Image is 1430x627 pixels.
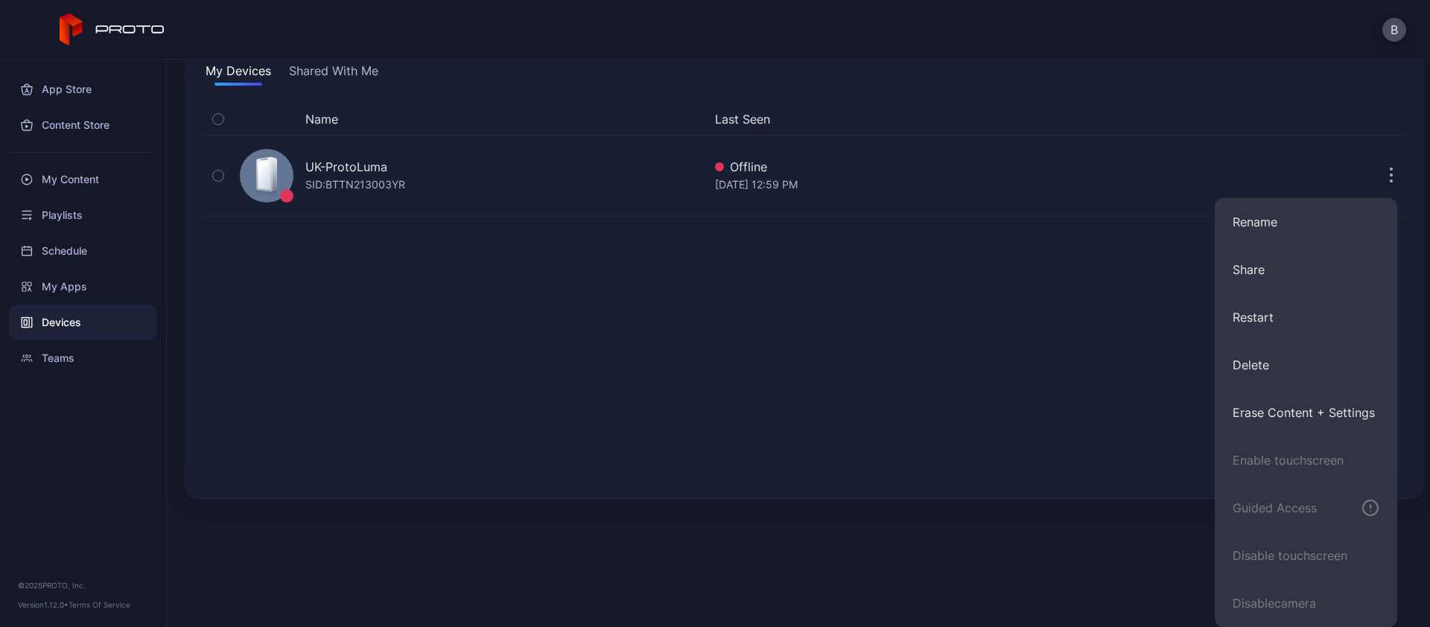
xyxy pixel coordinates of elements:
div: SID: BTTN213003YR [305,176,405,194]
a: Devices [9,305,157,340]
button: Enable touchscreen [1215,436,1397,484]
div: Offline [715,158,1218,176]
a: Terms Of Service [69,600,130,609]
button: B [1382,18,1406,42]
a: Teams [9,340,157,376]
button: My Devices [203,62,274,86]
button: Erase Content + Settings [1215,389,1397,436]
button: Restart [1215,293,1397,341]
span: Version 1.12.0 • [18,600,69,609]
div: UK-ProtoLuma [305,158,387,176]
div: Options [1376,110,1406,128]
button: Share [1215,246,1397,293]
button: Delete [1215,341,1397,389]
div: Update Device [1224,110,1358,128]
button: Disable touchscreen [1215,532,1397,579]
button: Rename [1215,198,1397,246]
button: Last Seen [715,110,1213,128]
button: Disablecamera [1215,579,1397,627]
a: Schedule [9,233,157,269]
a: Content Store [9,107,157,143]
button: Guided Access [1215,484,1397,532]
div: [DATE] 12:59 PM [715,176,1218,194]
a: App Store [9,71,157,107]
a: My Apps [9,269,157,305]
button: Name [305,110,338,128]
button: Shared With Me [286,62,381,86]
div: Guided Access [1233,499,1317,517]
a: My Content [9,162,157,197]
div: © 2025 PROTO, Inc. [18,579,148,591]
a: Playlists [9,197,157,233]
